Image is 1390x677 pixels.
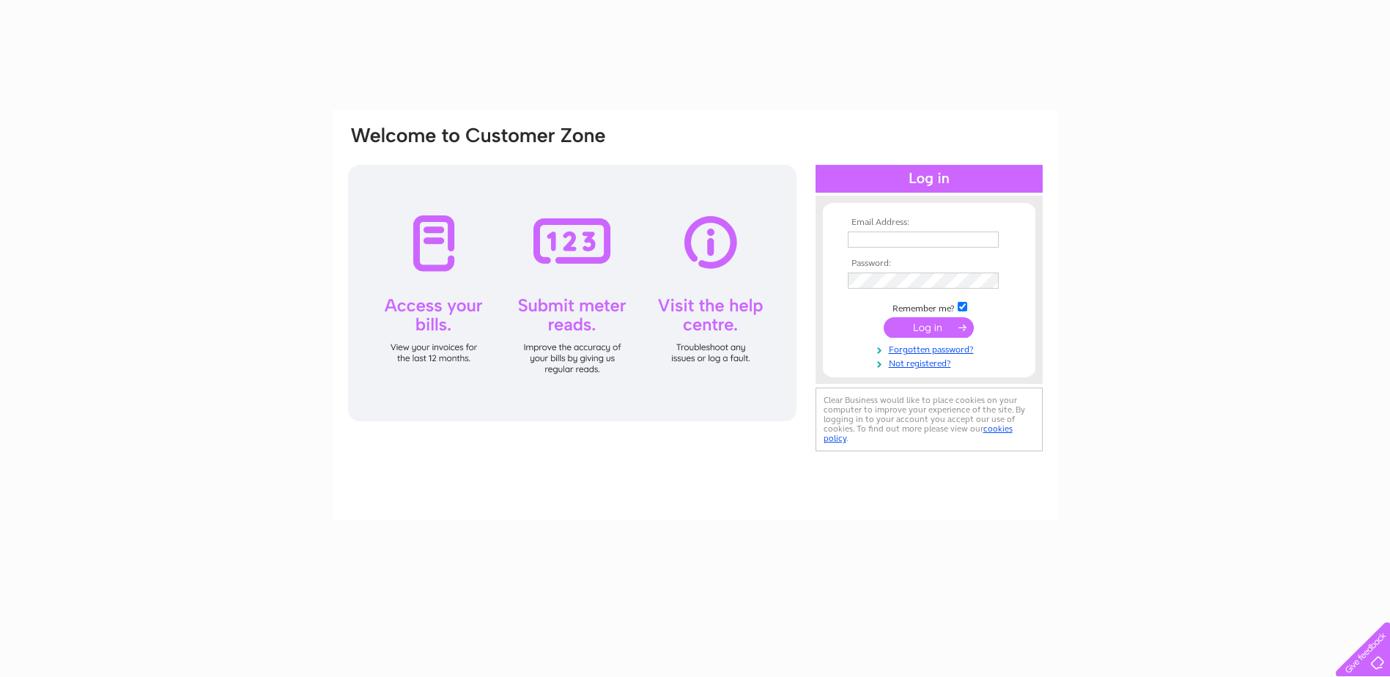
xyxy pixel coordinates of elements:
[844,218,1014,228] th: Email Address:
[816,388,1043,451] div: Clear Business would like to place cookies on your computer to improve your experience of the sit...
[884,317,974,338] input: Submit
[844,259,1014,269] th: Password:
[844,300,1014,314] td: Remember me?
[848,341,1014,355] a: Forgotten password?
[848,355,1014,369] a: Not registered?
[824,423,1013,443] a: cookies policy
